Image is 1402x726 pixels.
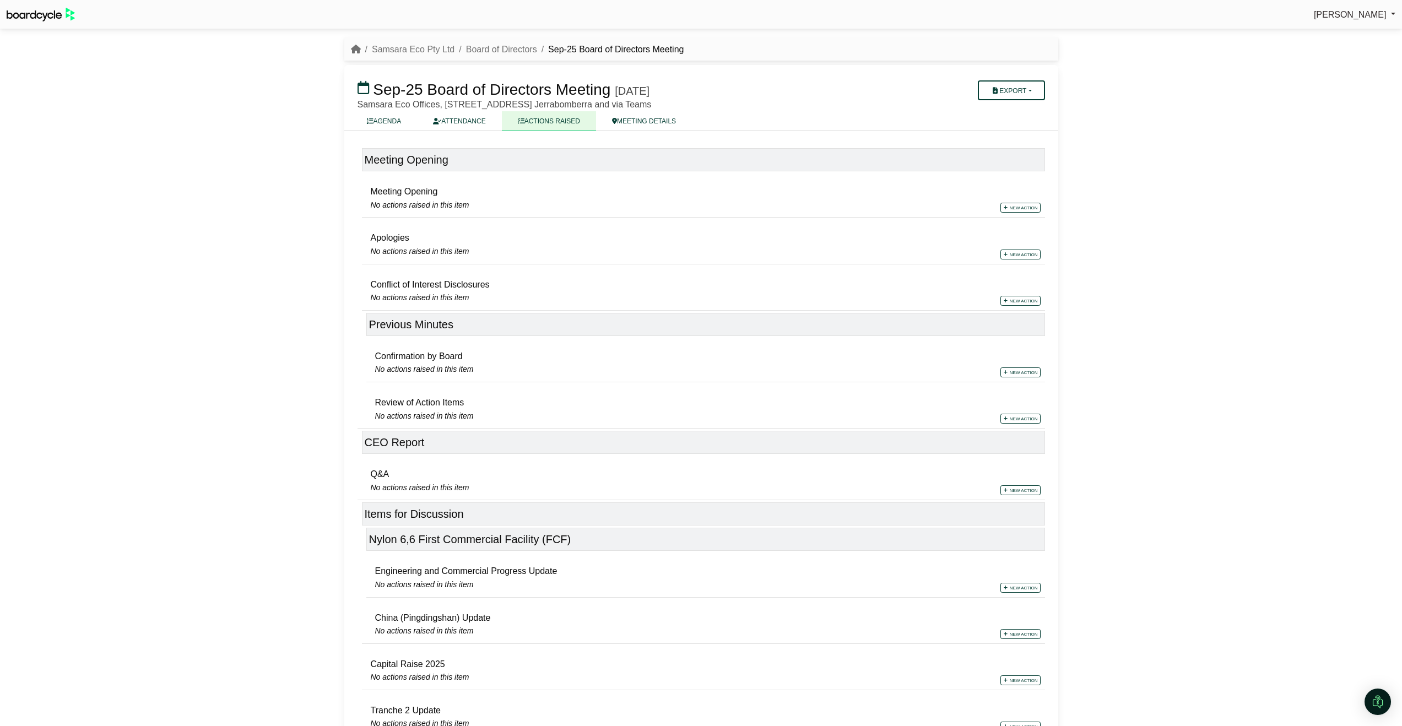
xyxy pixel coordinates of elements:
span: Q&A [371,469,389,479]
button: Export [978,80,1044,100]
span: China (Pingdingshan) Update [375,613,491,622]
span: Meeting Opening [365,154,448,166]
span: Sep-25 Board of Directors Meeting [373,81,610,98]
span: No actions raised in this item [371,481,469,494]
a: AGENDA [351,111,418,131]
a: Samsara Eco Pty Ltd [372,45,454,54]
span: No actions raised in this item [371,671,469,683]
span: Previous Minutes [369,318,453,331]
span: Capital Raise 2025 [371,659,445,669]
span: Engineering and Commercial Progress Update [375,566,557,576]
span: No actions raised in this item [371,291,469,304]
span: Review of Action Items [375,398,464,407]
a: New action [1000,414,1041,424]
a: MEETING DETAILS [596,111,692,131]
li: Sep-25 Board of Directors Meeting [537,42,684,57]
a: New action [1000,367,1041,377]
a: ACTIONS RAISED [502,111,596,131]
a: [PERSON_NAME] [1314,8,1395,22]
a: New action [1000,629,1041,639]
img: BoardcycleBlackGreen-aaafeed430059cb809a45853b8cf6d952af9d84e6e89e1f1685b34bfd5cb7d64.svg [7,8,75,21]
span: Meeting Opening [371,187,438,196]
a: New action [1000,250,1041,259]
span: Samsara Eco Offices, [STREET_ADDRESS] Jerrabomberra and via Teams [358,100,652,109]
span: Conflict of Interest Disclosures [371,280,490,289]
a: New action [1000,203,1041,213]
span: No actions raised in this item [371,199,469,211]
a: New action [1000,485,1041,495]
a: ATTENDANCE [417,111,501,131]
nav: breadcrumb [351,42,684,57]
span: Tranche 2 Update [371,706,441,715]
span: [PERSON_NAME] [1314,10,1387,19]
a: New action [1000,583,1041,593]
div: [DATE] [615,84,649,97]
div: Open Intercom Messenger [1365,689,1391,715]
span: Confirmation by Board [375,351,463,361]
span: No actions raised in this item [375,578,474,590]
span: Nylon 6,6 First Commercial Facility (FCF) [369,533,571,545]
span: No actions raised in this item [375,410,474,422]
span: Apologies [371,233,409,242]
span: CEO Report [365,436,425,448]
a: Board of Directors [466,45,537,54]
span: No actions raised in this item [375,625,474,637]
a: New action [1000,675,1041,685]
a: New action [1000,296,1041,306]
span: No actions raised in this item [375,363,474,375]
span: No actions raised in this item [371,245,469,257]
span: Items for Discussion [365,508,464,520]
